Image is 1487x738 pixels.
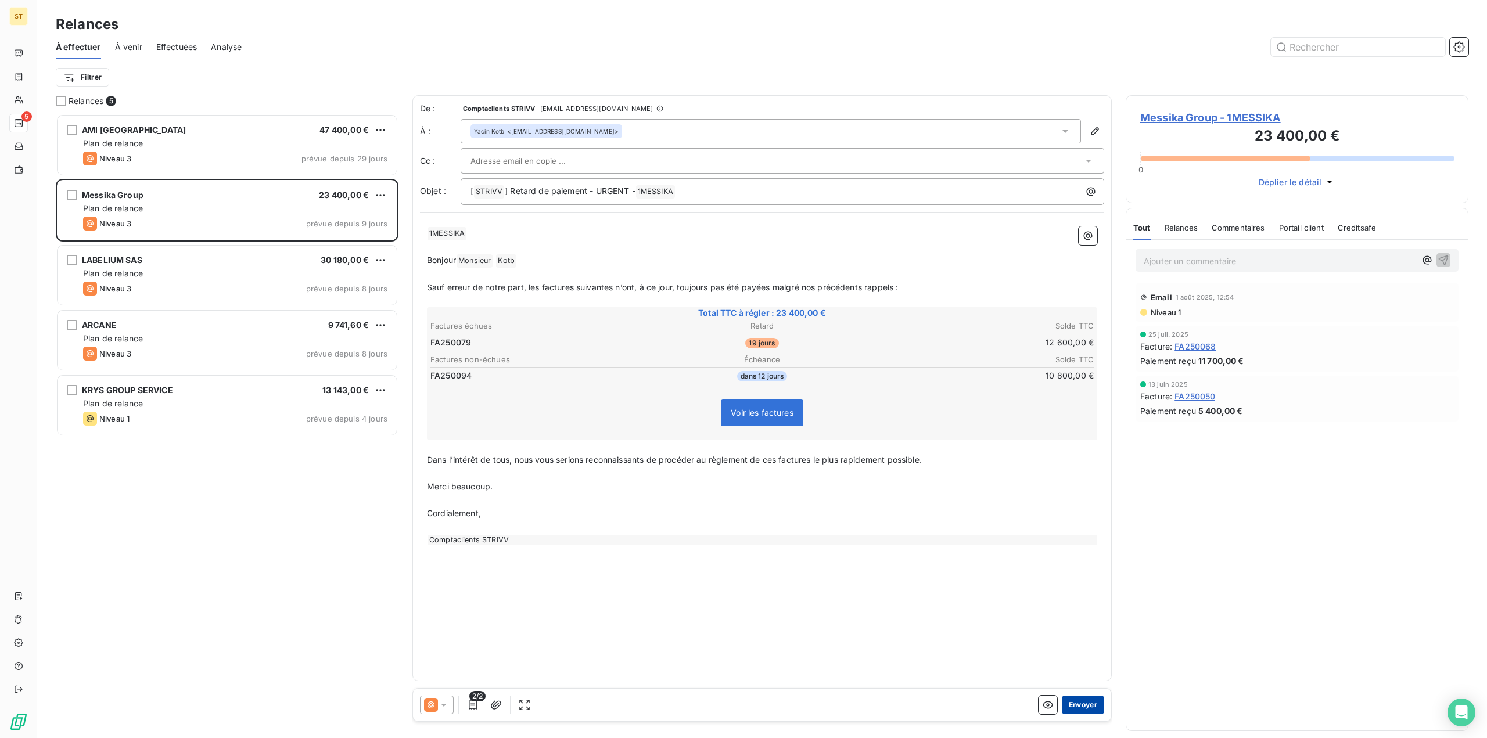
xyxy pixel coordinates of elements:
[1176,294,1234,301] span: 1 août 2025, 12:54
[874,320,1094,332] th: Solde TTC
[1133,223,1151,232] span: Tout
[430,369,651,382] td: FA250094
[328,320,369,330] span: 9 741,60 €
[99,154,131,163] span: Niveau 3
[56,41,101,53] span: À effectuer
[306,349,387,358] span: prévue depuis 8 jours
[430,320,651,332] th: Factures échues
[82,255,142,265] span: LABELIUM SAS
[321,255,369,265] span: 30 180,00 €
[83,398,143,408] span: Plan de relance
[737,371,788,381] span: dans 12 jours
[420,103,461,114] span: De :
[1148,331,1188,338] span: 25 juil. 2025
[211,41,242,53] span: Analyse
[83,333,143,343] span: Plan de relance
[420,155,461,167] label: Cc :
[470,186,473,196] span: [
[1198,405,1243,417] span: 5 400,00 €
[1151,293,1172,302] span: Email
[427,255,456,265] span: Bonjour
[427,481,493,491] span: Merci beaucoup.
[9,7,28,26] div: ST
[1140,405,1196,417] span: Paiement reçu
[427,508,481,518] span: Cordialement,
[474,185,504,199] span: STRIVV
[83,268,143,278] span: Plan de relance
[306,219,387,228] span: prévue depuis 9 jours
[1255,175,1339,189] button: Déplier le détail
[1062,696,1104,714] button: Envoyer
[652,320,872,332] th: Retard
[1259,176,1322,188] span: Déplier le détail
[1140,355,1196,367] span: Paiement reçu
[306,284,387,293] span: prévue depuis 8 jours
[505,186,635,196] span: ] Retard de paiement - URGENT -
[319,190,369,200] span: 23 400,00 €
[470,152,595,170] input: Adresse email en copie ...
[1174,340,1216,352] span: FA250068
[474,127,505,135] span: Yacin Kotb
[1140,125,1454,149] h3: 23 400,00 €
[1279,223,1324,232] span: Portail client
[874,336,1094,349] td: 12 600,00 €
[319,125,369,135] span: 47 400,00 €
[83,138,143,148] span: Plan de relance
[9,712,28,731] img: Logo LeanPay
[652,354,872,366] th: Échéance
[474,127,619,135] div: <[EMAIL_ADDRESS][DOMAIN_NAME]>
[56,14,118,35] h3: Relances
[874,354,1094,366] th: Solde TTC
[430,337,471,348] span: FA250079
[99,219,131,228] span: Niveau 3
[106,96,116,106] span: 5
[83,203,143,213] span: Plan de relance
[430,354,651,366] th: Factures non-échues
[1271,38,1445,56] input: Rechercher
[427,455,922,465] span: Dans l’intérêt de tous, nous vous serions reconnaissants de procéder au règlement de ces factures...
[469,691,486,701] span: 2/2
[1140,340,1172,352] span: Facture :
[301,154,387,163] span: prévue depuis 29 jours
[99,284,131,293] span: Niveau 3
[731,408,793,417] span: Voir les factures
[537,105,653,112] span: - [EMAIL_ADDRESS][DOMAIN_NAME]
[99,414,130,423] span: Niveau 1
[428,227,466,240] span: 1MESSIKA
[1148,381,1188,388] span: 13 juin 2025
[427,282,898,292] span: Sauf erreur de notre part, les factures suivantes n’ont, à ce jour, toujours pas été payées malgr...
[322,385,369,395] span: 13 143,00 €
[496,254,516,268] span: Kotb
[874,369,1094,382] td: 10 800,00 €
[306,414,387,423] span: prévue depuis 4 jours
[1140,110,1454,125] span: Messika Group - 1MESSIKA
[1174,390,1215,402] span: FA250050
[463,105,535,112] span: Comptaclients STRIVV
[1338,223,1377,232] span: Creditsafe
[1165,223,1198,232] span: Relances
[420,125,461,137] label: À :
[429,307,1096,319] span: Total TTC à régler : 23 400,00 €
[82,320,117,330] span: ARCANE
[56,68,109,87] button: Filtrer
[69,95,103,107] span: Relances
[420,186,446,196] span: Objet :
[1448,699,1475,726] div: Open Intercom Messenger
[1140,390,1172,402] span: Facture :
[82,385,173,395] span: KRYS GROUP SERVICE
[82,125,186,135] span: AMI [GEOGRAPHIC_DATA]
[636,185,675,199] span: 1MESSIKA
[115,41,142,53] span: À venir
[82,190,143,200] span: Messika Group
[156,41,197,53] span: Effectuées
[56,114,398,738] div: grid
[745,338,778,348] span: 19 jours
[99,349,131,358] span: Niveau 3
[21,111,32,122] span: 5
[1150,308,1181,317] span: Niveau 1
[1138,165,1143,174] span: 0
[457,254,493,268] span: Monsieur
[1212,223,1265,232] span: Commentaires
[1198,355,1244,367] span: 11 700,00 €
